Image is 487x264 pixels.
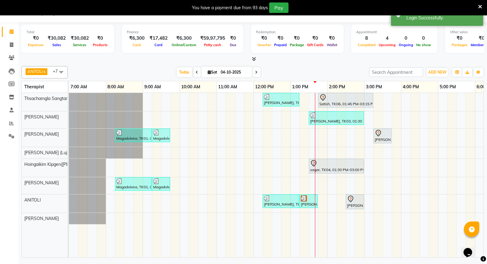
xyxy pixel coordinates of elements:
[24,150,71,155] span: [PERSON_NAME] (Lujik)
[206,70,219,74] span: Sat
[397,35,415,42] div: 0
[198,35,228,42] div: ₹59,97,795
[170,35,198,42] div: ₹6,300
[116,130,151,141] div: Magadolena, TK01, 08:15 AM-09:15 AM, Swedish De-Stress - 60 Mins
[153,178,170,190] div: Magadolena, TK01, 09:15 AM-09:45 AM, Signature Foot Massage with Hebal Hot Compress - 30 Mins
[273,43,288,47] span: Prepaid
[401,82,421,91] a: 4:00 PM
[397,43,415,47] span: Ongoing
[273,35,288,42] div: ₹0
[256,30,339,35] div: Redemption
[300,195,317,207] div: [PERSON_NAME], TK05, 01:15 PM-01:45 PM, Signature Head Massage - 30 Mins
[51,43,63,47] span: Sales
[254,82,276,91] a: 12:00 PM
[374,130,391,142] div: [PERSON_NAME], TK08, 03:15 PM-03:45 PM, Signature Foot Massage with Hebal Hot Compress - 30 Mins
[27,69,43,74] span: ANITOLI
[415,43,433,47] span: No show
[72,43,88,47] span: Services
[427,68,448,77] button: ADD NEW
[377,35,397,42] div: 4
[170,43,198,47] span: Online/Custom
[263,94,299,106] div: [PERSON_NAME], TK02, 12:15 PM-01:15 PM, Royal Siam - 60 Mins
[26,30,109,35] div: Total
[127,30,238,35] div: Finance
[269,2,289,13] button: Pay
[177,67,192,77] span: Today
[91,35,109,42] div: ₹0
[428,70,446,74] span: ADD NEW
[24,84,44,90] span: Therapist
[406,15,479,21] div: Login Successfully.
[53,69,62,74] span: +7
[24,114,59,120] span: [PERSON_NAME]
[43,69,46,74] a: x
[305,43,325,47] span: Gift Cards
[24,131,59,137] span: [PERSON_NAME]
[143,82,163,91] a: 9:00 AM
[131,43,143,47] span: Cash
[228,35,238,42] div: ₹0
[68,35,91,42] div: ₹30,082
[450,35,469,42] div: ₹0
[438,82,458,91] a: 5:00 PM
[180,82,202,91] a: 10:00 AM
[309,112,363,124] div: [PERSON_NAME], TK03, 01:30 PM-03:00 PM, Royal Siam - 90 Mins
[116,178,151,190] div: Magadolena, TK01, 08:15 AM-09:15 AM, Swedish De-Stress - 60 Mins
[24,197,41,203] span: ANITOLI
[288,43,305,47] span: Package
[356,30,433,35] div: Appointment
[153,43,164,47] span: Card
[69,82,89,91] a: 7:00 AM
[256,35,273,42] div: ₹0
[26,35,45,42] div: ₹0
[24,162,98,167] span: Hoingaikim Kipgen([PERSON_NAME])
[365,82,384,91] a: 3:00 PM
[203,43,223,47] span: Petty cash
[228,43,238,47] span: Due
[325,35,339,42] div: ₹0
[192,5,268,11] div: You have a payment due from 93 days
[461,239,481,258] iframe: chat widget
[356,43,377,47] span: Completed
[153,130,170,141] div: Magadolena, TK01, 09:15 AM-09:45 AM, Signature Foot Massage with Hebal Hot Compress - 30 Mins
[24,216,59,221] span: [PERSON_NAME]
[26,43,45,47] span: Expenses
[219,68,250,77] input: 2025-10-04
[217,82,239,91] a: 11:00 AM
[263,195,299,207] div: [PERSON_NAME], TK02, 12:15 PM-01:15 PM, Royal Siam - 60 Mins
[256,43,273,47] span: Voucher
[450,43,469,47] span: Packages
[147,35,170,42] div: ₹17,482
[305,35,325,42] div: ₹0
[377,43,397,47] span: Upcoming
[91,43,109,47] span: Products
[106,82,126,91] a: 8:00 AM
[319,94,373,107] div: Satish, TK06, 01:45 PM-03:15 PM, Royal Siam - 90 Mins
[288,35,305,42] div: ₹0
[309,160,363,173] div: sagar, TK04, 01:30 PM-03:00 PM, Royal Siam - 90 Mins
[346,195,363,208] div: [PERSON_NAME], TK07, 02:30 PM-03:00 PM, Signature Head Massage - 30 Mins
[325,43,339,47] span: Wallet
[356,35,377,42] div: 8
[45,35,68,42] div: ₹30,082
[328,82,347,91] a: 2:00 PM
[24,96,87,101] span: Thsachamgla Sangtam (Achum)
[24,180,59,186] span: [PERSON_NAME]
[369,67,423,77] input: Search Appointment
[291,82,310,91] a: 1:00 PM
[127,35,147,42] div: ₹6,300
[415,35,433,42] div: 0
